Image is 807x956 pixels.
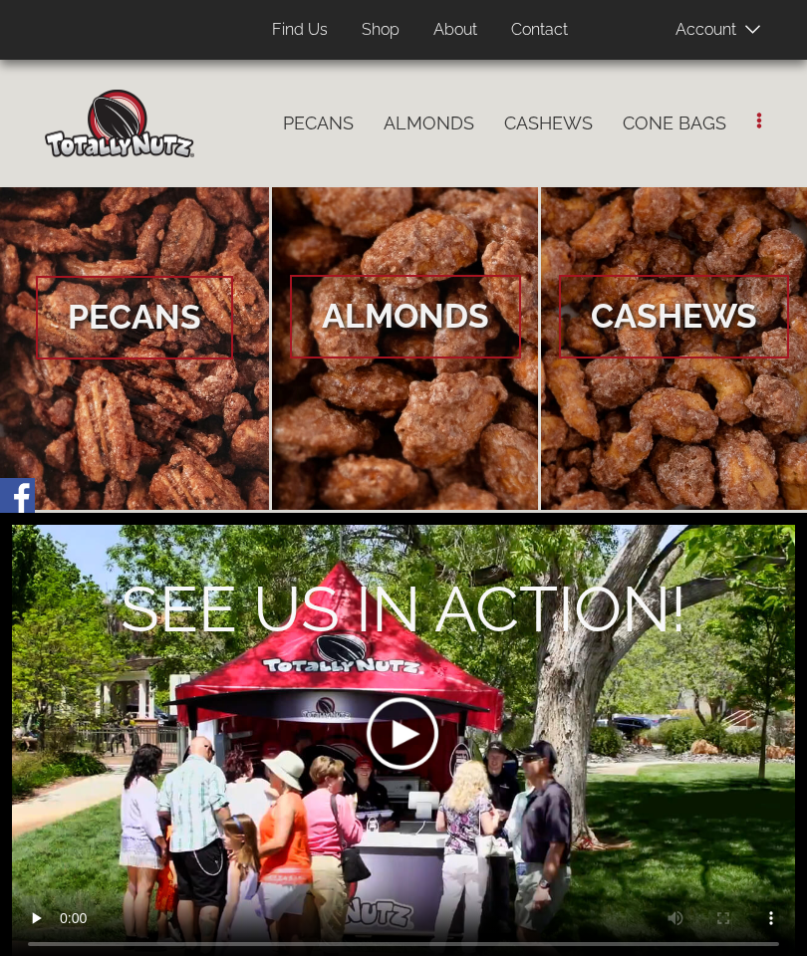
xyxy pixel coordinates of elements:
[369,103,489,144] a: Almonds
[559,275,789,358] span: Cashews
[268,103,369,144] a: Pecans
[347,11,414,50] a: Shop
[418,11,492,50] a: About
[496,11,583,50] a: Contact
[489,103,608,144] a: Cashews
[608,103,741,144] a: Cone Bags
[45,90,194,157] img: Home
[272,187,539,510] a: Almonds
[36,276,233,359] span: Pecans
[257,11,343,50] a: Find Us
[290,275,521,358] span: Almonds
